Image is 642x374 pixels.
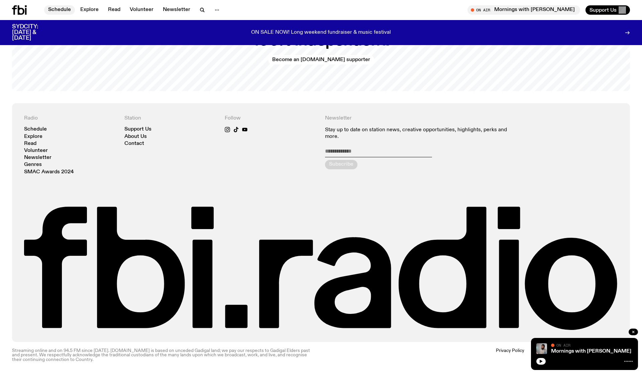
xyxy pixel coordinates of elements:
h2: 100% independent. [253,33,390,48]
p: Stay up to date on station news, creative opportunities, highlights, perks and more. [325,127,518,140]
a: Privacy Policy [496,349,524,362]
a: Schedule [24,127,47,132]
a: Explore [24,134,42,139]
a: Schedule [44,5,75,15]
h4: Station [124,115,217,122]
a: Read [104,5,124,15]
button: Support Us [585,5,630,15]
a: SMAC Awards 2024 [24,170,74,175]
a: Newsletter [24,155,51,160]
h4: Newsletter [325,115,518,122]
a: Volunteer [24,148,48,153]
a: Contact [124,141,144,146]
span: On Air [556,343,570,347]
a: Mornings with [PERSON_NAME] [551,349,631,354]
a: Newsletter [159,5,194,15]
a: About Us [124,134,147,139]
a: Genres [24,162,42,167]
button: On AirMornings with [PERSON_NAME] [467,5,580,15]
a: Read [24,141,36,146]
h3: SYDCITY: [DATE] & [DATE] [12,24,55,41]
a: Explore [76,5,103,15]
a: Volunteer [126,5,157,15]
h4: Radio [24,115,116,122]
a: Support Us [124,127,151,132]
a: Become an [DOMAIN_NAME] supporter [268,55,374,64]
h4: Follow [225,115,317,122]
p: ON SALE NOW! Long weekend fundraiser & music festival [251,30,391,36]
img: Kana Frazer is smiling at the camera with her head tilted slightly to her left. She wears big bla... [536,343,547,354]
button: Subscribe [325,160,357,169]
p: Streaming online and on 94.5 FM since [DATE]. [DOMAIN_NAME] is based on unceded Gadigal land; we ... [12,349,317,362]
span: Support Us [590,7,617,13]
